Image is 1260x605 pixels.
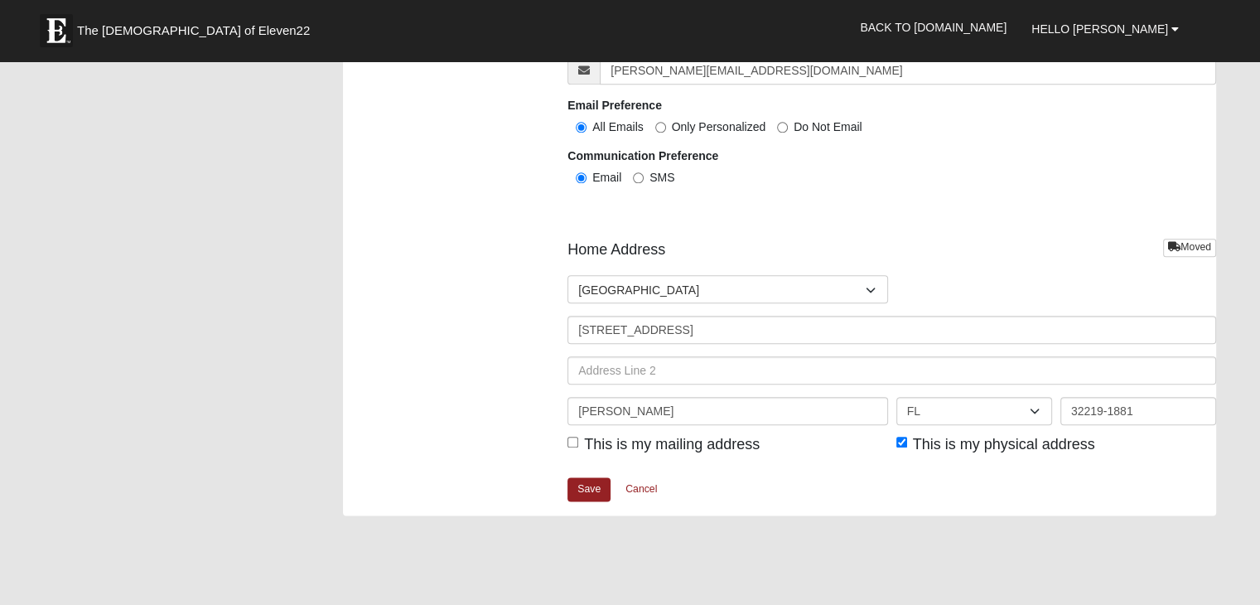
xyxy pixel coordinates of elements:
[584,436,760,453] span: This is my mailing address
[633,172,644,183] input: SMS
[655,122,666,133] input: Only Personalized
[567,239,665,261] span: Home Address
[913,436,1095,453] span: This is my physical address
[567,356,1216,385] input: Address Line 2
[1019,8,1191,50] a: Hello [PERSON_NAME]
[777,122,788,133] input: Do Not Email
[31,6,363,47] a: The [DEMOGRAPHIC_DATA] of Eleven22
[1031,22,1168,36] span: Hello [PERSON_NAME]
[576,122,587,133] input: All Emails
[567,397,887,425] input: City
[567,97,662,114] label: Email Preference
[847,7,1019,48] a: Back to [DOMAIN_NAME]
[567,477,611,501] a: Save
[578,276,865,304] span: [GEOGRAPHIC_DATA]
[672,120,766,133] span: Only Personalized
[77,22,310,39] span: The [DEMOGRAPHIC_DATA] of Eleven22
[649,171,674,184] span: SMS
[592,171,621,184] span: Email
[567,148,718,164] label: Communication Preference
[567,437,578,448] input: This is my mailing address
[576,172,587,183] input: Email
[1060,397,1216,425] input: Zip
[567,316,1216,344] input: Address Line 1
[592,120,643,133] span: All Emails
[40,14,73,47] img: Eleven22 logo
[615,477,668,502] a: Cancel
[794,120,862,133] span: Do Not Email
[896,437,907,448] input: This is my physical address
[1163,239,1216,256] a: Moved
